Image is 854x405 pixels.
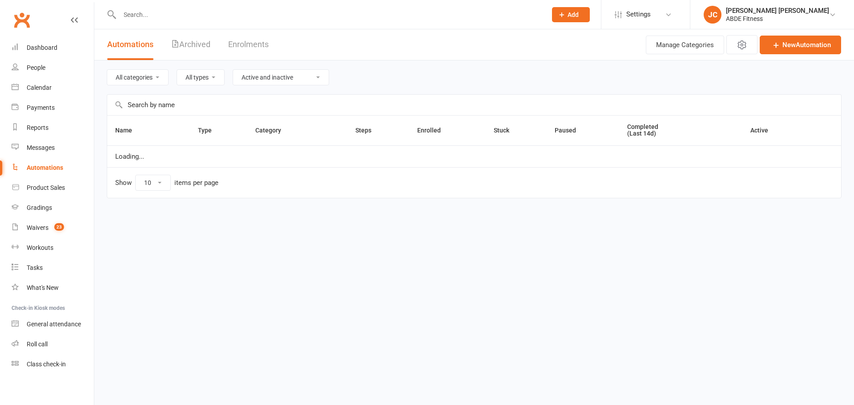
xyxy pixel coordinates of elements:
a: Payments [12,98,94,118]
span: Completed (Last 14d) [627,123,658,137]
button: Automations [107,29,153,60]
button: Name [115,125,142,136]
div: Calendar [27,84,52,91]
div: What's New [27,284,59,291]
div: Payments [27,104,55,111]
span: Name [115,127,142,134]
input: Search... [117,8,540,21]
span: Active [750,127,768,134]
a: Gradings [12,198,94,218]
a: Class kiosk mode [12,354,94,374]
a: Messages [12,138,94,158]
a: Waivers 23 [12,218,94,238]
div: Product Sales [27,184,65,191]
div: Reports [27,124,48,131]
a: Reports [12,118,94,138]
button: Active [742,125,778,136]
td: Loading... [107,145,841,168]
button: Manage Categories [646,36,724,54]
th: Paused [547,116,619,145]
a: Tasks [12,258,94,278]
th: Type [190,116,248,145]
a: Product Sales [12,178,94,198]
th: Stuck [486,116,547,145]
div: Workouts [27,244,53,251]
a: NewAutomation [760,36,841,54]
a: Dashboard [12,38,94,58]
div: items per page [174,179,218,187]
a: People [12,58,94,78]
span: Settings [626,4,651,24]
div: People [27,64,45,71]
div: Dashboard [27,44,57,51]
div: Class check-in [27,361,66,368]
th: Enrolled [409,116,486,145]
button: Add [552,7,590,22]
div: JC [704,6,721,24]
a: General attendance kiosk mode [12,314,94,334]
div: Automations [27,164,63,171]
a: Enrolments [228,29,269,60]
div: Tasks [27,264,43,271]
span: 23 [54,223,64,231]
input: Search by name [107,95,841,115]
div: Roll call [27,341,48,348]
a: Archived [171,29,210,60]
span: Category [255,127,291,134]
a: Roll call [12,334,94,354]
a: Clubworx [11,9,33,31]
div: ABDE Fitness [726,15,829,23]
div: Messages [27,144,55,151]
div: Gradings [27,204,52,211]
a: Workouts [12,238,94,258]
button: Category [255,125,291,136]
th: Steps [347,116,409,145]
div: [PERSON_NAME] [PERSON_NAME] [726,7,829,15]
div: Show [115,175,218,191]
span: Add [568,11,579,18]
a: Automations [12,158,94,178]
div: General attendance [27,321,81,328]
div: Waivers [27,224,48,231]
a: What's New [12,278,94,298]
a: Calendar [12,78,94,98]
